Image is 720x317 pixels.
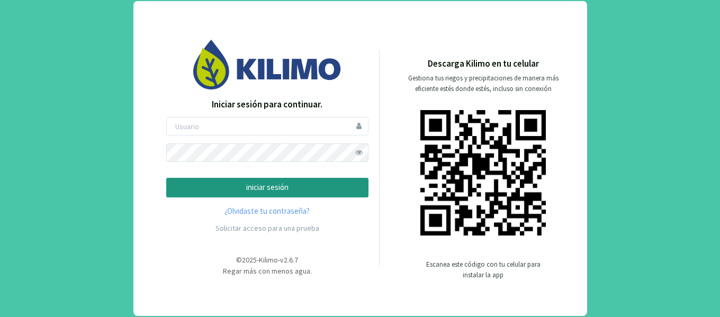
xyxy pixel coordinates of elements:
[223,266,312,276] span: Regar más con menos agua.
[215,223,319,233] a: Solicitar acceso para una prueba
[420,110,546,236] img: qr code
[428,57,539,71] p: Descarga Kilimo en tu celular
[425,259,542,280] p: Escanea este código con tu celular para instalar la app
[242,255,257,265] span: 2025
[280,255,298,265] span: v2.6.7
[166,205,368,218] a: ¿Olvidaste tu contraseña?
[257,255,259,265] span: -
[166,117,368,135] input: Usuario
[175,182,359,194] p: iniciar sesión
[166,98,368,112] p: Iniciar sesión para continuar.
[236,255,242,265] span: ©
[278,255,280,265] span: -
[402,73,565,94] p: Gestiona tus riegos y precipitaciones de manera más eficiente estés donde estés, incluso sin cone...
[193,40,341,89] img: Image
[259,255,278,265] span: Kilimo
[166,178,368,197] button: iniciar sesión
